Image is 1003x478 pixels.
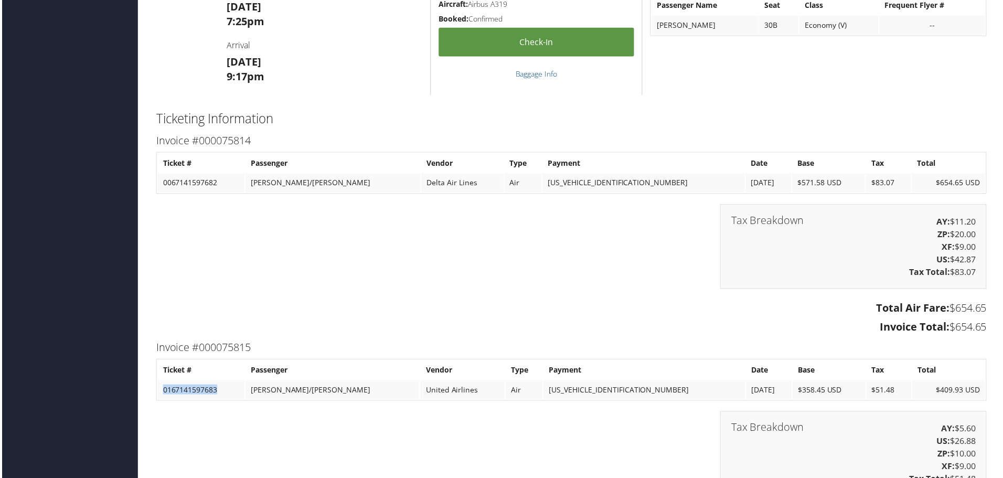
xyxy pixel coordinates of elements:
[721,205,989,290] div: $11.20 $20.00 $9.00 $42.87 $83.07
[938,254,952,266] strong: US:
[868,362,913,381] th: Tax
[439,28,635,57] a: Check-in
[244,382,419,401] td: [PERSON_NAME]/[PERSON_NAME]
[747,154,793,173] th: Date
[156,362,243,381] th: Ticket #
[878,302,952,316] strong: Total Air Fare:
[156,154,243,173] th: Ticket #
[543,154,746,173] th: Payment
[155,342,989,356] h3: Invoice #000075815
[505,154,542,173] th: Type
[944,242,957,253] strong: XF:
[226,55,260,69] strong: [DATE]
[914,362,987,381] th: Total
[505,174,542,193] td: Air
[882,321,952,335] strong: Invoice Total:
[748,362,793,381] th: Date
[155,110,989,128] h2: Ticketing Information
[244,174,420,193] td: [PERSON_NAME]/[PERSON_NAME]
[732,424,805,434] h3: Tax Breakdown
[794,174,867,193] td: $571.58 USD
[794,362,867,381] th: Base
[506,382,543,401] td: Air
[868,382,913,401] td: $51.48
[911,267,952,279] strong: Tax Total:
[940,450,952,461] strong: ZP:
[156,382,243,401] td: 0167141597683
[938,217,952,228] strong: AY:
[868,154,913,173] th: Tax
[914,382,987,401] td: $409.93 USD
[156,174,243,193] td: 0067141597682
[421,174,504,193] td: Delta Air Lines
[653,16,760,35] td: [PERSON_NAME]
[747,174,793,193] td: [DATE]
[506,362,543,381] th: Type
[940,229,952,241] strong: ZP:
[420,362,505,381] th: Vendor
[794,154,867,173] th: Base
[421,154,504,173] th: Vendor
[244,154,420,173] th: Passenger
[887,20,982,30] div: --
[761,16,800,35] td: 30B
[801,16,880,35] td: Economy (V)
[543,174,746,193] td: [US_VEHICLE_IDENTIFICATION_NUMBER]
[748,382,793,401] td: [DATE]
[226,14,263,28] strong: 7:25pm
[155,302,989,317] h3: $654.65
[943,424,957,436] strong: AY:
[226,70,263,84] strong: 9:17pm
[732,216,805,227] h3: Tax Breakdown
[914,174,987,193] td: $654.65 USD
[544,362,746,381] th: Payment
[439,14,468,24] strong: Booked:
[944,462,957,474] strong: XF:
[938,437,952,449] strong: US:
[914,154,987,173] th: Total
[155,321,989,336] h3: $654.65
[439,14,635,24] h5: Confirmed
[544,382,746,401] td: [US_VEHICLE_IDENTIFICATION_NUMBER]
[155,134,989,148] h3: Invoice #000075814
[868,174,913,193] td: $83.07
[244,362,419,381] th: Passenger
[516,69,558,79] a: Baggage Info
[226,39,422,51] h4: Arrival
[420,382,505,401] td: United Airlines
[794,382,867,401] td: $358.45 USD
